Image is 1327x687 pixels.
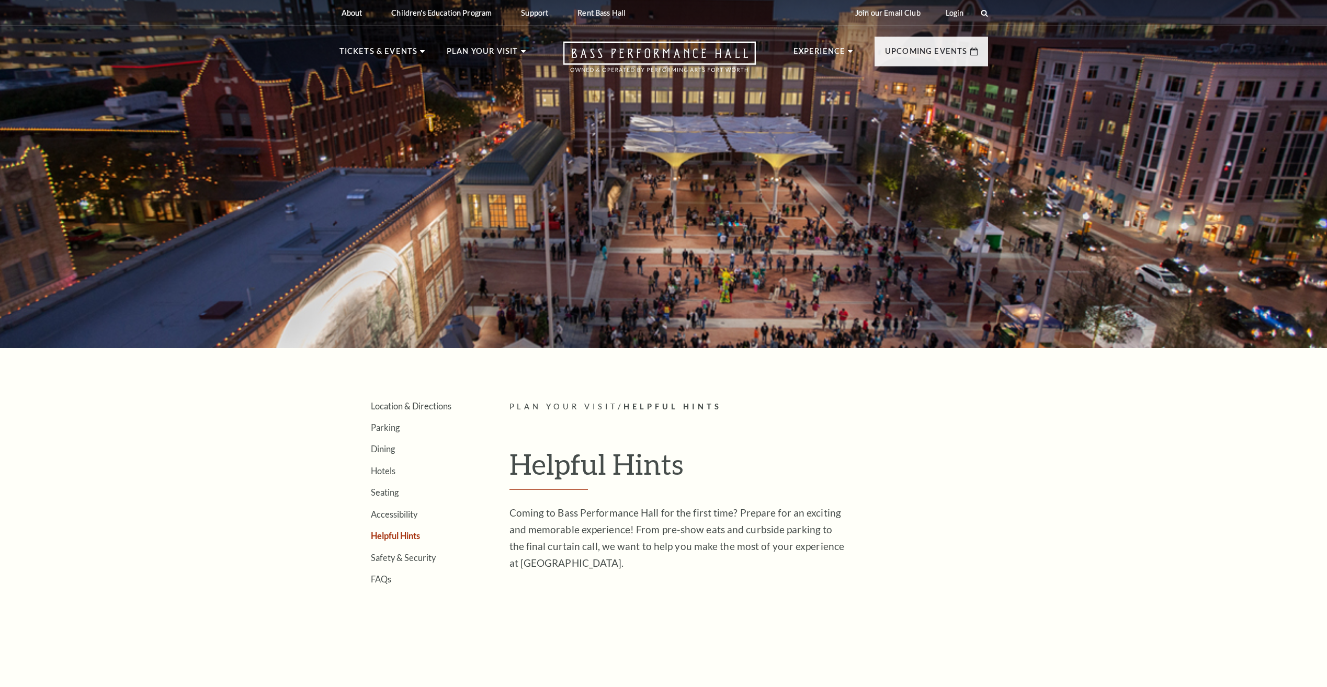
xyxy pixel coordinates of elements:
[509,400,988,414] p: /
[371,487,399,497] a: Seating
[793,45,846,64] p: Experience
[371,466,395,476] a: Hotels
[371,444,395,454] a: Dining
[371,401,451,411] a: Location & Directions
[342,8,362,17] p: About
[371,553,436,563] a: Safety & Security
[509,402,618,411] span: Plan Your Visit
[339,45,418,64] p: Tickets & Events
[509,447,988,490] h1: Helpful Hints
[509,505,849,571] p: Coming to Bass Performance Hall for the first time? Prepare for an exciting and memorable experie...
[447,45,518,64] p: Plan Your Visit
[623,402,722,411] span: Helpful Hints
[521,8,548,17] p: Support
[371,509,417,519] a: Accessibility
[577,8,626,17] p: Rent Bass Hall
[371,574,391,584] a: FAQs
[371,531,420,541] a: Helpful Hints
[391,8,492,17] p: Children's Education Program
[885,45,968,64] p: Upcoming Events
[371,422,400,432] a: Parking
